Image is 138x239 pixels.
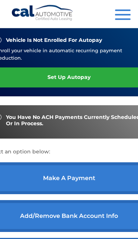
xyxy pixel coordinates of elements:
[6,37,102,43] span: vehicle is not enrolled for autopay
[115,10,131,22] button: Menu
[11,5,74,23] a: Cal Automotive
